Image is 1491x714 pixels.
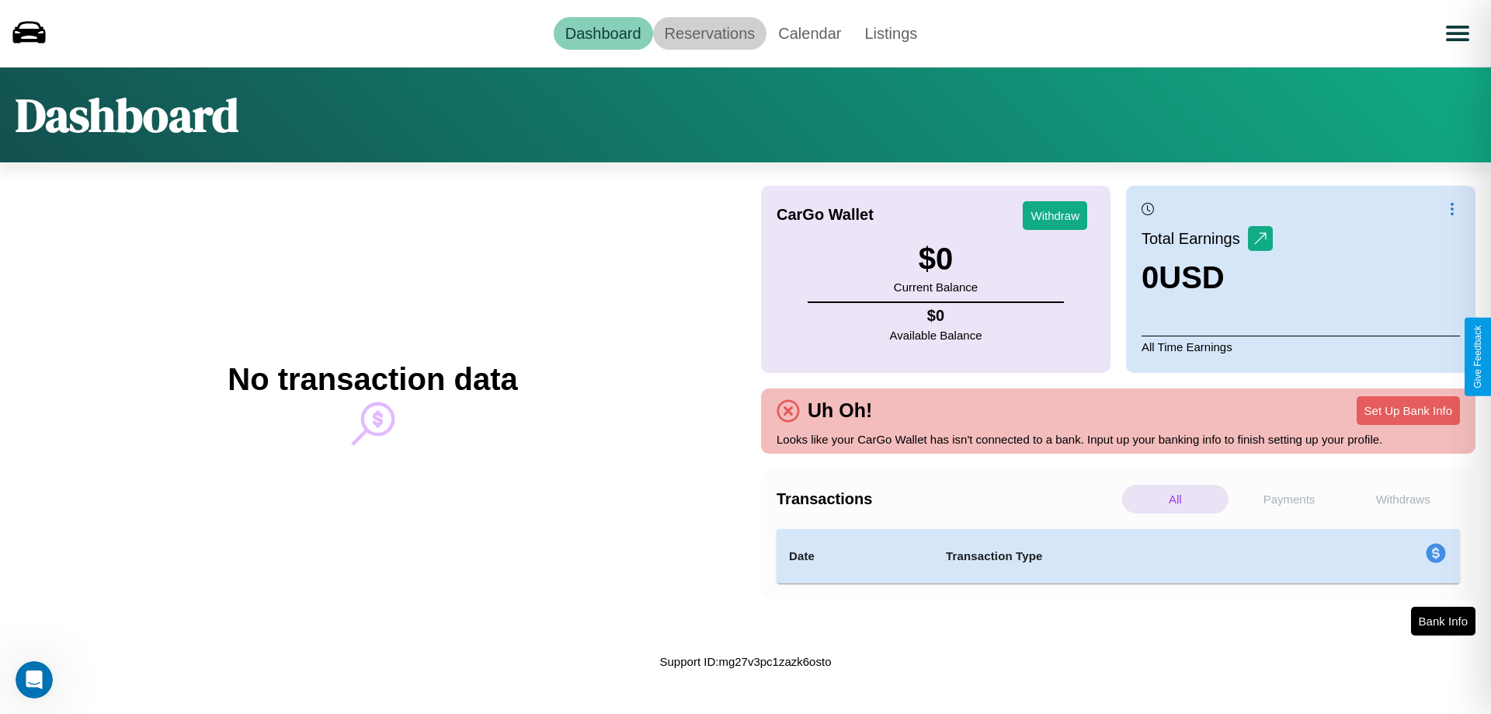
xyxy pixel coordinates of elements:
h1: Dashboard [16,83,238,147]
p: All [1122,485,1229,514]
p: Current Balance [894,277,978,298]
h4: $ 0 [890,307,982,325]
a: Listings [853,17,929,50]
h4: Transaction Type [946,547,1298,566]
p: Withdraws [1350,485,1456,514]
h4: Date [789,547,921,566]
a: Reservations [653,17,767,50]
h2: No transaction data [228,362,517,397]
h3: $ 0 [894,242,978,277]
p: Payments [1236,485,1343,514]
h4: Transactions [777,490,1118,508]
div: Give Feedback [1472,326,1483,388]
a: Dashboard [554,17,653,50]
table: simple table [777,529,1460,583]
button: Set Up Bank Info [1357,396,1460,425]
button: Bank Info [1411,607,1475,636]
h4: Uh Oh! [800,399,880,422]
p: Looks like your CarGo Wallet has isn't connected to a bank. Input up your banking info to finish ... [777,429,1460,450]
h4: CarGo Wallet [777,206,874,224]
p: Support ID: mg27v3pc1zazk6osto [660,651,832,672]
h3: 0 USD [1142,260,1273,295]
iframe: Intercom live chat [16,661,53,698]
p: All Time Earnings [1142,336,1460,357]
a: Calendar [766,17,853,50]
button: Withdraw [1023,201,1087,230]
button: Open menu [1436,12,1479,55]
p: Total Earnings [1142,225,1248,253]
p: Available Balance [890,325,982,346]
